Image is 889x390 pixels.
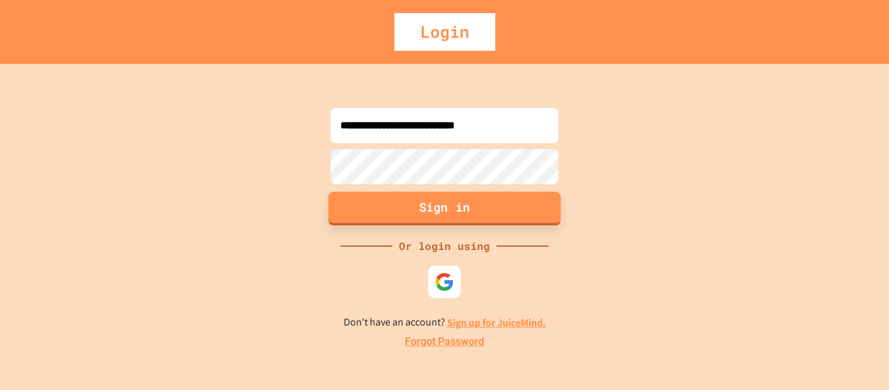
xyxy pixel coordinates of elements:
[329,191,561,225] button: Sign in
[394,13,495,51] div: Login
[392,238,497,254] div: Or login using
[405,334,484,350] a: Forgot Password
[435,272,454,292] img: google-icon.svg
[344,314,546,331] p: Don't have an account?
[447,316,546,329] a: Sign up for JuiceMind.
